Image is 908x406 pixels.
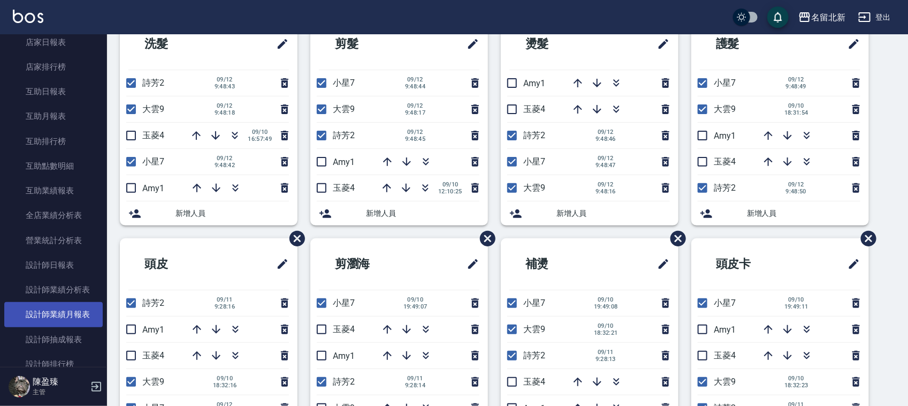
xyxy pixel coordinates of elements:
span: 大雲9 [523,183,545,193]
span: 刪除班表 [662,223,688,254]
h5: 陳盈臻 [33,377,87,387]
span: 小星7 [714,298,736,308]
span: Amy1 [523,78,545,88]
span: 18:31:54 [784,109,808,116]
div: 名留北新 [811,11,845,24]
span: 小星7 [523,298,545,308]
span: 9:48:16 [594,188,617,195]
span: 9:48:43 [213,83,236,90]
span: 詩芳2 [333,130,355,140]
a: 設計師抽成報表 [4,327,103,352]
span: 修改班表的標題 [841,31,860,57]
p: 主管 [33,387,87,397]
a: 全店業績分析表 [4,203,103,228]
span: 詩芳2 [333,377,355,387]
h2: 洗髮 [128,25,227,63]
span: 9:28:16 [213,303,236,310]
div: 新增人員 [310,201,488,225]
span: 修改班表的標題 [460,31,479,57]
div: 新增人員 [120,201,297,225]
span: 09/12 [403,76,427,83]
span: Amy1 [714,325,736,335]
span: 19:49:07 [403,303,428,310]
span: 修改班表的標題 [460,251,479,277]
span: 09/11 [213,296,236,303]
span: 9:48:17 [403,109,427,116]
a: 店家排行榜 [4,55,103,79]
span: 玉菱4 [714,156,736,167]
a: 互助點數明細 [4,154,103,178]
span: Amy1 [142,183,164,193]
span: 09/10 [784,296,808,303]
span: 09/12 [594,181,617,188]
a: 店家日報表 [4,30,103,55]
span: 新增人員 [176,208,289,219]
span: 玉菱4 [523,377,545,387]
span: 刪除班表 [853,223,878,254]
span: 9:28:13 [594,356,617,363]
span: 詩芳2 [142,78,164,88]
span: 大雲9 [714,377,736,387]
h2: 頭皮 [128,245,227,283]
span: 小星7 [142,156,164,167]
span: 09/12 [403,129,427,136]
h2: 燙髮 [509,25,608,63]
span: 大雲9 [714,104,736,114]
span: 大雲9 [142,377,164,387]
span: 詩芳2 [523,350,545,360]
span: 9:48:42 [213,162,236,169]
span: 19:49:08 [594,303,618,310]
span: 小星7 [523,156,545,167]
span: 9:48:47 [594,162,617,169]
span: Amy1 [714,131,736,141]
div: 新增人員 [691,201,869,225]
a: 設計師排行榜 [4,352,103,377]
span: 09/10 [403,296,428,303]
span: 09/12 [213,102,236,109]
button: save [767,6,789,28]
span: 9:48:49 [784,83,808,90]
span: Amy1 [333,157,355,167]
h2: 頭皮卡 [700,245,804,283]
span: 玉菱4 [142,350,164,360]
span: 小星7 [333,298,355,308]
a: 互助月報表 [4,104,103,129]
span: 09/10 [594,296,618,303]
span: 18:32:16 [213,382,237,389]
span: 09/12 [213,155,236,162]
a: 營業統計分析表 [4,228,103,253]
span: 修改班表的標題 [651,31,670,57]
span: 9:28:14 [403,382,427,389]
span: 09/10 [784,102,808,109]
img: Person [9,376,30,397]
span: 新增人員 [747,208,860,219]
span: 詩芳2 [714,183,736,193]
span: 18:32:21 [594,329,618,336]
span: 玉菱4 [333,183,355,193]
span: 刪除班表 [472,223,497,254]
span: 9:48:46 [594,136,617,142]
span: 小星7 [333,78,355,88]
span: 09/12 [403,102,427,109]
span: 玉菱4 [714,350,736,360]
span: 大雲9 [523,324,545,334]
span: 玉菱4 [523,104,545,114]
span: 09/12 [784,181,808,188]
span: 小星7 [714,78,736,88]
h2: 補燙 [509,245,608,283]
button: 名留北新 [794,6,850,28]
span: 09/10 [594,322,618,329]
span: 修改班表的標題 [651,251,670,277]
span: 新增人員 [556,208,670,219]
span: 詩芳2 [523,130,545,140]
span: 新增人員 [366,208,479,219]
span: 18:32:23 [784,382,808,389]
span: 19:49:11 [784,303,808,310]
span: 玉菱4 [333,324,355,334]
h2: 剪髮 [319,25,417,63]
span: 09/11 [594,349,617,356]
span: 9:48:18 [213,109,236,116]
a: 互助業績報表 [4,178,103,203]
span: Amy1 [142,325,164,335]
button: 登出 [854,7,895,27]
